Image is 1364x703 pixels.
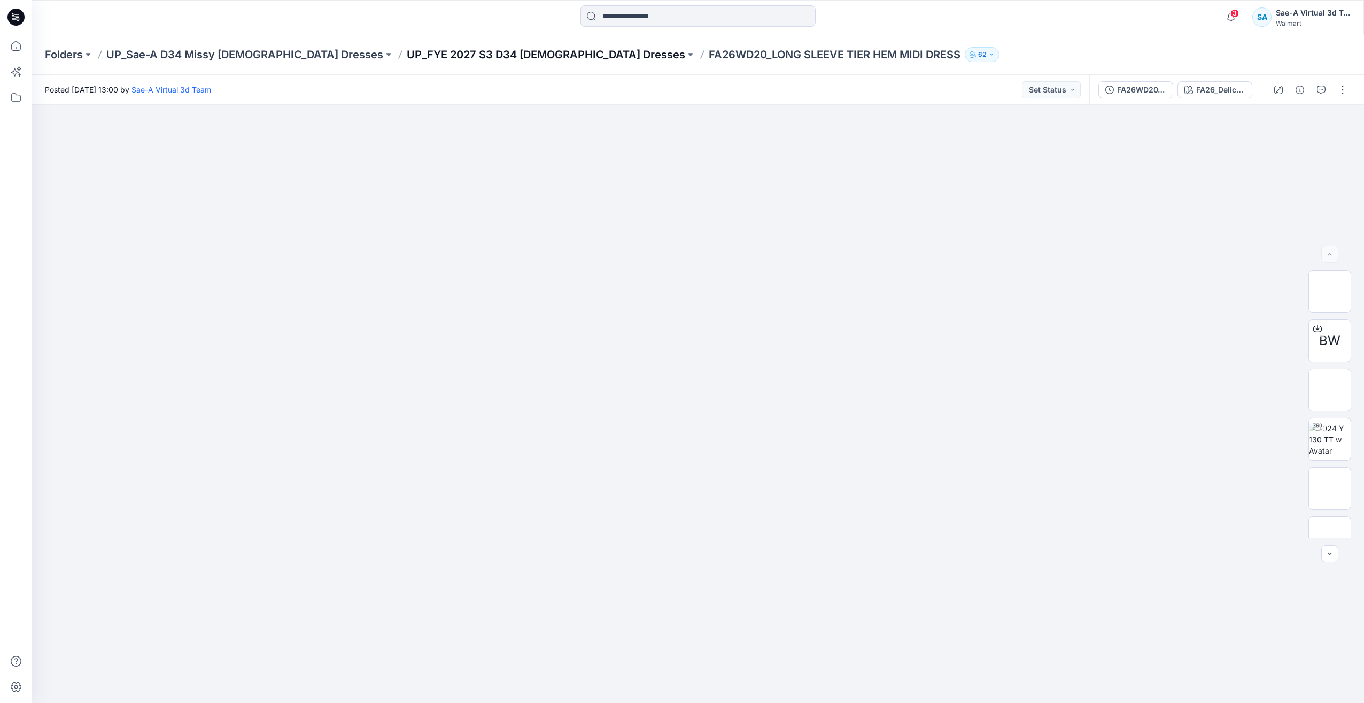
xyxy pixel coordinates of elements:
div: SA [1252,7,1272,27]
div: Sae-A Virtual 3d Team [1276,6,1351,19]
button: 62 [965,47,999,62]
a: Folders [45,47,83,62]
a: Sae-A Virtual 3d Team [131,85,211,94]
span: BW [1319,331,1340,350]
img: 2024 Y 130 TT w Avatar [1309,423,1351,456]
div: FA26WD20_FULL COLORWAYS [1117,84,1166,96]
button: Details [1291,81,1308,98]
p: FA26WD20_LONG SLEEVE TIER HEM MIDI DRESS [709,47,960,62]
a: UP_Sae-A D34 Missy [DEMOGRAPHIC_DATA] Dresses [106,47,383,62]
button: FA26WD20_FULL COLORWAYS [1098,81,1173,98]
div: Walmart [1276,19,1351,27]
span: Posted [DATE] 13:00 by [45,84,211,95]
a: UP_FYE 2027 S3 D34 [DEMOGRAPHIC_DATA] Dresses [407,47,685,62]
span: 3 [1230,9,1239,18]
button: FA26_DelicatePaisley_cc1 [1177,81,1252,98]
p: 62 [978,49,986,60]
div: FA26_DelicatePaisley_cc1 [1196,84,1245,96]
